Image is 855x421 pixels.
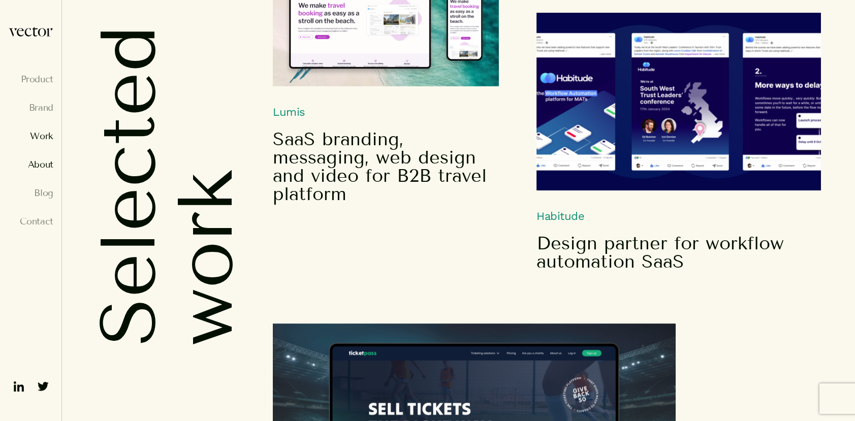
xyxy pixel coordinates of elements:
[90,25,136,346] h1: Selected work
[536,13,821,222] h6: Habitude
[11,378,27,395] img: ico-linkedin
[8,131,53,141] a: Work
[8,188,53,198] a: Blog
[8,103,53,113] a: Brand
[35,378,51,395] img: ico-twitter-fill
[8,74,53,84] a: Product
[536,234,821,271] h5: Design partner for workflow automation SaaS
[536,13,821,271] a: SaaS design for LinkedIn Habitude Design partner for workflow automation SaaS
[8,216,53,226] a: Contact
[536,13,821,190] img: SaaS design for LinkedIn
[8,159,53,170] a: About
